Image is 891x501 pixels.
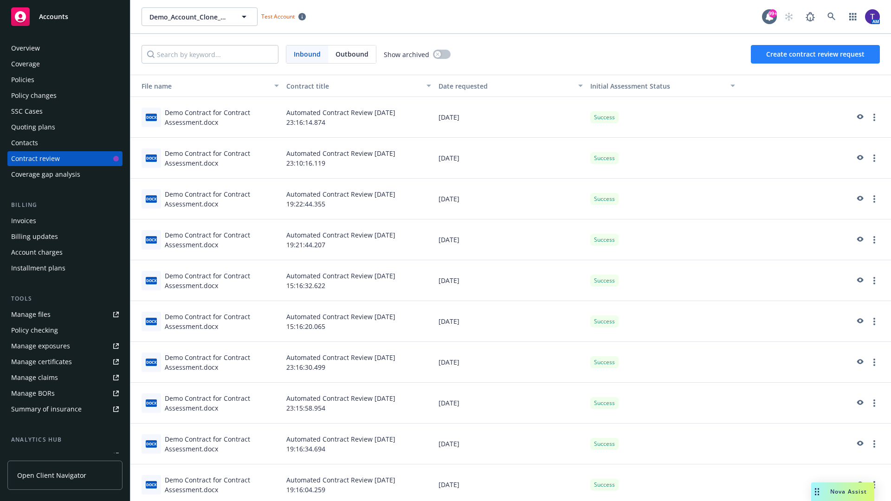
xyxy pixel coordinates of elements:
[7,386,123,401] a: Manage BORs
[7,151,123,166] a: Contract review
[854,357,865,368] a: preview
[11,370,58,385] div: Manage claims
[142,45,278,64] input: Search by keyword...
[283,301,435,342] div: Automated Contract Review [DATE] 15:16:20.065
[149,12,230,22] span: Demo_Account_Clone_QA_CR_Tests_Demo
[7,354,123,369] a: Manage certificates
[594,276,615,285] span: Success
[435,301,587,342] div: [DATE]
[594,154,615,162] span: Success
[146,399,157,406] span: docx
[336,49,368,59] span: Outbound
[7,4,123,30] a: Accounts
[844,7,862,26] a: Switch app
[146,318,157,325] span: docx
[146,195,157,202] span: docx
[594,113,615,122] span: Success
[869,479,880,490] a: more
[435,383,587,424] div: [DATE]
[146,154,157,161] span: docx
[146,359,157,366] span: docx
[869,398,880,409] a: more
[854,316,865,327] a: preview
[258,12,310,21] span: Test Account
[7,57,123,71] a: Coverage
[11,245,63,260] div: Account charges
[7,213,123,228] a: Invoices
[283,75,435,97] button: Contract title
[17,470,86,480] span: Open Client Navigator
[439,81,573,91] div: Date requested
[7,104,123,119] a: SSC Cases
[165,353,279,372] div: Demo Contract for Contract Assessment.docx
[11,88,57,103] div: Policy changes
[594,195,615,203] span: Success
[11,72,34,87] div: Policies
[7,135,123,150] a: Contacts
[435,342,587,383] div: [DATE]
[165,189,279,209] div: Demo Contract for Contract Assessment.docx
[165,434,279,454] div: Demo Contract for Contract Assessment.docx
[11,402,82,417] div: Summary of insurance
[11,41,40,56] div: Overview
[865,9,880,24] img: photo
[11,57,40,71] div: Coverage
[7,402,123,417] a: Summary of insurance
[854,193,865,205] a: preview
[146,236,157,243] span: docx
[594,440,615,448] span: Success
[811,482,823,501] div: Drag to move
[854,112,865,123] a: preview
[768,9,777,18] div: 99+
[283,383,435,424] div: Automated Contract Review [DATE] 23:15:58.954
[11,167,80,182] div: Coverage gap analysis
[811,482,874,501] button: Nova Assist
[146,114,157,121] span: docx
[283,219,435,260] div: Automated Contract Review [DATE] 19:21:44.207
[11,151,60,166] div: Contract review
[146,481,157,488] span: docx
[286,81,421,91] div: Contract title
[594,317,615,326] span: Success
[594,358,615,366] span: Success
[7,41,123,56] a: Overview
[11,261,65,276] div: Installment plans
[7,261,123,276] a: Installment plans
[7,72,123,87] a: Policies
[294,49,321,59] span: Inbound
[283,342,435,383] div: Automated Contract Review [DATE] 23:16:30.499
[7,435,123,444] div: Analytics hub
[7,339,123,353] a: Manage exposures
[590,82,670,90] span: Initial Assessment Status
[146,440,157,447] span: docx
[869,316,880,327] a: more
[435,97,587,138] div: [DATE]
[165,393,279,413] div: Demo Contract for Contract Assessment.docx
[134,81,269,91] div: File name
[11,339,70,353] div: Manage exposures
[384,50,429,59] span: Show archived
[869,234,880,245] a: more
[594,481,615,489] span: Success
[7,448,123,463] a: Loss summary generator
[869,153,880,164] a: more
[11,135,38,150] div: Contacts
[780,7,798,26] a: Start snowing
[594,399,615,407] span: Success
[822,7,841,26] a: Search
[286,45,328,63] span: Inbound
[165,312,279,331] div: Demo Contract for Contract Assessment.docx
[854,275,865,286] a: preview
[146,277,157,284] span: docx
[869,193,880,205] a: more
[869,112,880,123] a: more
[134,81,269,91] div: Toggle SortBy
[435,424,587,464] div: [DATE]
[435,75,587,97] button: Date requested
[165,108,279,127] div: Demo Contract for Contract Assessment.docx
[7,307,123,322] a: Manage files
[11,323,58,338] div: Policy checking
[7,200,123,210] div: Billing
